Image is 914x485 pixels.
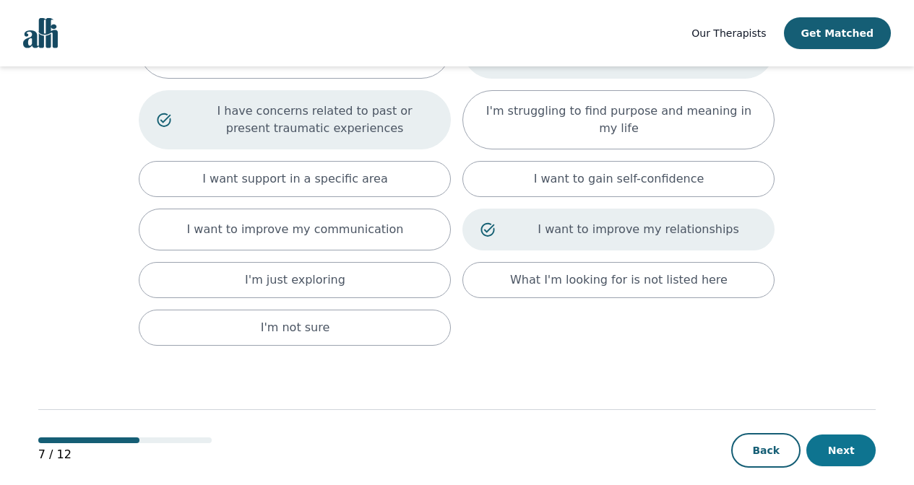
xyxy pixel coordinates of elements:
[731,433,801,468] button: Back
[806,434,876,466] button: Next
[245,271,345,289] p: I'm just exploring
[534,170,704,188] p: I want to gain self-confidence
[691,25,766,42] a: Our Therapists
[23,18,58,48] img: alli logo
[38,446,212,463] p: 7 / 12
[784,17,891,49] button: Get Matched
[691,27,766,39] span: Our Therapists
[261,319,330,336] p: I'm not sure
[197,102,434,137] p: I have concerns related to past or present traumatic experiences
[480,102,756,137] p: I'm struggling to find purpose and meaning in my life
[187,221,404,238] p: I want to improve my communication
[202,170,388,188] p: I want support in a specific area
[510,271,728,289] p: What I'm looking for is not listed here
[520,221,757,238] p: I want to improve my relationships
